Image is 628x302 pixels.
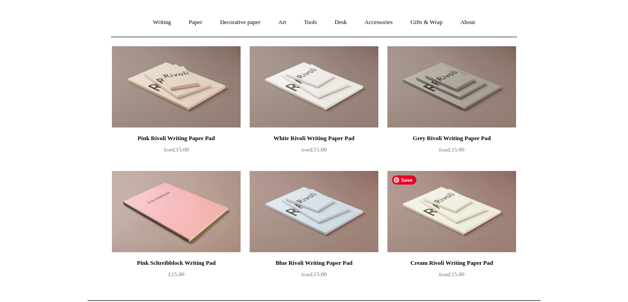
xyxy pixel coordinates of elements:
a: Pink Schreibblock Writing Pad £15.00 [112,258,241,295]
span: £15.00 [439,271,464,278]
a: Cream Rivoli Writing Paper Pad Cream Rivoli Writing Paper Pad [387,171,516,253]
a: Decorative paper [212,10,269,34]
img: White Rivoli Writing Paper Pad [250,46,378,128]
a: Pink Rivoli Writing Paper Pad from£15.00 [112,133,241,170]
div: Grey Rivoli Writing Paper Pad [390,133,514,144]
a: Cream Rivoli Writing Paper Pad from£15.00 [387,258,516,295]
span: from [301,272,310,277]
a: Accessories [357,10,401,34]
span: £15.00 [439,146,464,153]
div: Pink Rivoli Writing Paper Pad [114,133,238,144]
div: Cream Rivoli Writing Paper Pad [390,258,514,268]
span: from [439,272,448,277]
a: Paper [181,10,211,34]
a: Desk [327,10,355,34]
img: Pink Schreibblock Writing Pad [112,171,241,253]
img: Grey Rivoli Writing Paper Pad [387,46,516,128]
a: Art [270,10,294,34]
span: from [164,147,173,152]
span: £15.00 [168,271,184,278]
div: White Rivoli Writing Paper Pad [252,133,376,144]
span: from [301,147,310,152]
a: Writing [145,10,179,34]
span: £15.00 [164,146,189,153]
img: Blue Rivoli Writing Paper Pad [250,171,378,253]
img: Cream Rivoli Writing Paper Pad [387,171,516,253]
a: Grey Rivoli Writing Paper Pad from£15.00 [387,133,516,170]
a: Pink Schreibblock Writing Pad Pink Schreibblock Writing Pad [112,171,241,253]
span: from [439,147,448,152]
span: £15.00 [301,271,327,278]
a: White Rivoli Writing Paper Pad White Rivoli Writing Paper Pad [250,46,378,128]
a: Pink Rivoli Writing Paper Pad Pink Rivoli Writing Paper Pad [112,46,241,128]
div: Blue Rivoli Writing Paper Pad [252,258,376,268]
span: £15.00 [301,146,327,153]
a: Blue Rivoli Writing Paper Pad from£15.00 [250,258,378,295]
a: Blue Rivoli Writing Paper Pad Blue Rivoli Writing Paper Pad [250,171,378,253]
a: About [452,10,483,34]
a: Gifts & Wrap [402,10,451,34]
a: Tools [296,10,325,34]
a: Grey Rivoli Writing Paper Pad Grey Rivoli Writing Paper Pad [387,46,516,128]
img: Pink Rivoli Writing Paper Pad [112,46,241,128]
span: Save [392,175,416,185]
div: Pink Schreibblock Writing Pad [114,258,238,268]
a: White Rivoli Writing Paper Pad from£15.00 [250,133,378,170]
